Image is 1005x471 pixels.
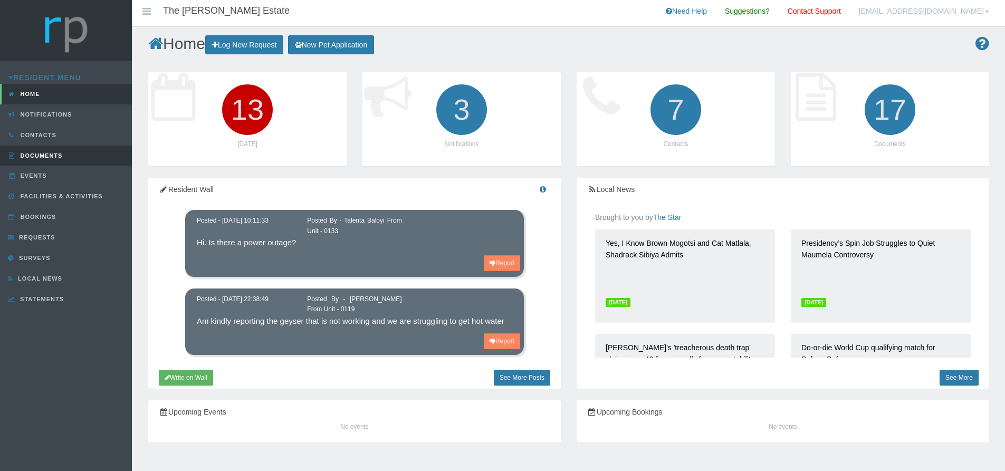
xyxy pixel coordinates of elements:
[288,35,375,55] button: New Pet Application
[18,214,56,220] span: Bookings
[15,275,62,282] span: Local News
[18,111,72,118] span: Notifications
[484,333,520,349] button: Report
[791,334,971,427] a: Do-or-die World Cup qualifying match for Bafana Bafana
[791,72,989,166] a: 17 Documents
[587,422,979,432] p: No events
[801,237,960,290] p: Presidency’s Spin Job Struggles to Quiet Maumela Controversy
[940,370,979,386] a: See More
[18,172,47,179] span: Events
[159,139,336,149] p: [DATE]
[218,80,277,139] i: 13
[432,80,491,139] i: 3
[159,186,550,194] h5: Resident Wall
[18,152,63,159] span: Documents
[17,296,64,302] span: Statements
[587,408,979,416] h5: Upcoming Bookings
[189,294,299,305] div: Posted - [DATE] 22:38:49
[484,255,520,271] button: Report
[197,236,512,249] p: Hi. Is there a power outage?
[189,216,299,226] div: Posted - [DATE] 10:11:33
[646,80,705,139] i: 7
[197,315,512,328] p: Am kindly reporting the geyser that is not working and we are struggling to get hot water
[606,237,764,290] p: Yes, I Know Brown Mogotsi and Cat Matlala, Shadrack Sibiya Admits
[8,73,81,82] a: Resident Menu
[159,370,213,386] button: Write on Wall
[16,255,50,261] span: Surveys
[801,139,979,149] p: Documents
[494,370,550,386] a: See More Posts
[791,229,971,322] a: Presidency’s Spin Job Struggles to Quiet Maumela Controversy [DATE]
[299,294,409,315] div: Posted By - [PERSON_NAME] From Unit - 0119
[606,298,630,307] span: [DATE]
[595,334,775,427] a: [PERSON_NAME]'s 'treacherous death trap' claims over 40 lives as calls for accountability mount
[587,186,979,194] h5: Local News
[595,212,971,224] p: Brought to you by
[18,91,40,97] span: Home
[801,298,826,307] span: [DATE]
[860,80,920,139] i: 17
[801,342,960,395] p: Do-or-die World Cup qualifying match for Bafana Bafana
[159,408,550,416] h5: Upcoming Events
[373,139,550,149] p: Notifications
[148,400,561,443] a: Upcoming Events No events
[159,422,550,432] p: No events
[577,72,775,166] a: 7 Contacts
[163,6,290,16] h4: The [PERSON_NAME] Estate
[148,35,989,54] h2: Home
[606,342,764,395] p: [PERSON_NAME]'s 'treacherous death trap' claims over 40 lives as calls for accountability mount
[362,72,561,166] a: 3 Notifications
[18,193,103,199] span: Facilities & Activities
[595,229,775,322] a: Yes, I Know Brown Mogotsi and Cat Matlala, Shadrack Sibiya Admits [DATE]
[653,213,682,222] a: The Star
[587,139,764,149] p: Contacts
[18,132,56,138] span: Contacts
[577,400,989,443] a: Upcoming Bookings No events
[299,216,409,236] div: Posted By - Talenta Baloyi From Unit - 0133
[16,234,55,241] span: Requests
[205,35,283,55] a: Log New Request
